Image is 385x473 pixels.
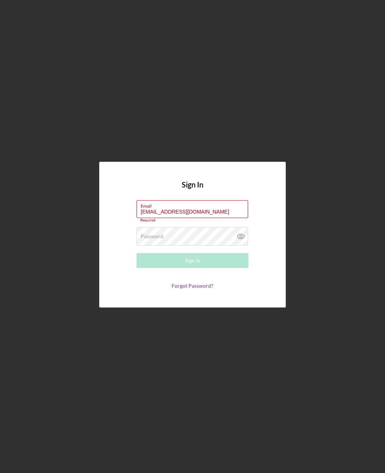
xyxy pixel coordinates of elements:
[141,201,248,209] label: Email
[137,218,248,223] div: Required
[141,233,163,239] label: Password
[182,180,203,200] h4: Sign In
[137,253,248,268] button: Sign In
[172,283,213,289] a: Forgot Password?
[185,253,200,268] div: Sign In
